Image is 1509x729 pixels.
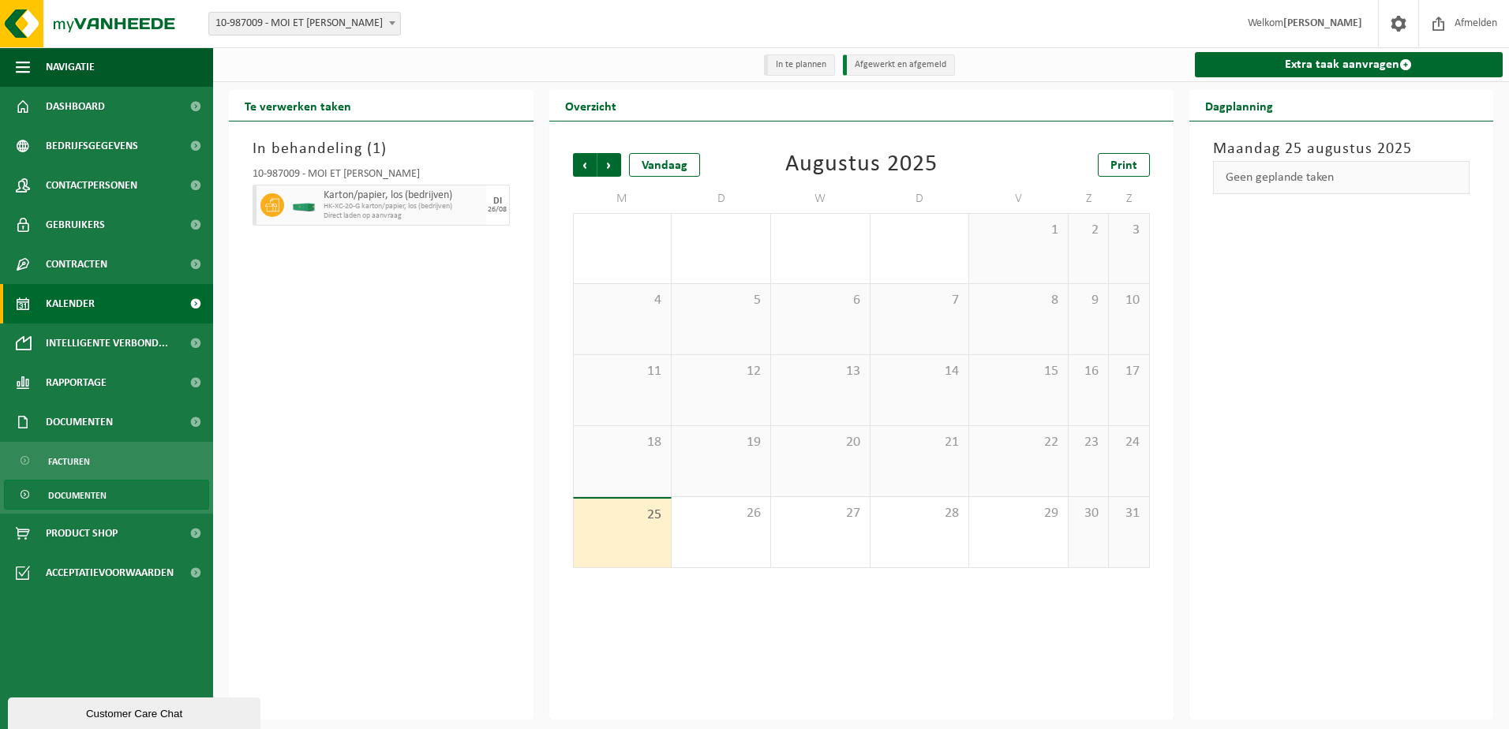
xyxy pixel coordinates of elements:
[764,54,835,76] li: In te plannen
[1077,292,1100,309] span: 9
[253,169,510,185] div: 10-987009 - MOI ET [PERSON_NAME]
[46,47,95,87] span: Navigatie
[1098,153,1150,177] a: Print
[229,90,367,121] h2: Te verwerken taken
[582,292,664,309] span: 4
[878,292,961,309] span: 7
[680,363,762,380] span: 12
[46,402,113,442] span: Documenten
[1189,90,1289,121] h2: Dagplanning
[629,153,700,177] div: Vandaag
[582,363,664,380] span: 11
[46,553,174,593] span: Acceptatievoorwaarden
[1077,505,1100,522] span: 30
[493,196,502,206] div: DI
[46,363,107,402] span: Rapportage
[680,292,762,309] span: 5
[292,200,316,211] img: HK-XC-20-GN-00
[46,284,95,323] span: Kalender
[8,694,264,729] iframe: chat widget
[1077,434,1100,451] span: 23
[977,222,1060,239] span: 1
[46,323,168,363] span: Intelligente verbond...
[1069,185,1109,213] td: Z
[48,447,90,477] span: Facturen
[488,206,507,214] div: 26/08
[373,141,381,157] span: 1
[1077,222,1100,239] span: 2
[597,153,621,177] span: Volgende
[46,166,137,205] span: Contactpersonen
[4,480,209,510] a: Documenten
[208,12,401,36] span: 10-987009 - MOI ET MARIE - VEURNE
[680,505,762,522] span: 26
[878,434,961,451] span: 21
[1117,292,1140,309] span: 10
[1213,137,1470,161] h3: Maandag 25 augustus 2025
[977,292,1060,309] span: 8
[779,434,862,451] span: 20
[46,87,105,126] span: Dashboard
[573,185,672,213] td: M
[969,185,1069,213] td: V
[4,446,209,476] a: Facturen
[977,505,1060,522] span: 29
[549,90,632,121] h2: Overzicht
[582,434,664,451] span: 18
[46,126,138,166] span: Bedrijfsgegevens
[1195,52,1503,77] a: Extra taak aanvragen
[1213,161,1470,194] div: Geen geplande taken
[779,505,862,522] span: 27
[48,480,107,510] span: Documenten
[324,189,482,202] span: Karton/papier, los (bedrijven)
[46,514,118,553] span: Product Shop
[1110,159,1137,172] span: Print
[977,363,1060,380] span: 15
[1117,222,1140,239] span: 3
[324,202,482,211] span: HK-XC-20-G karton/papier, los (bedrijven)
[878,363,961,380] span: 14
[779,363,862,380] span: 13
[324,211,482,221] span: Direct laden op aanvraag
[573,153,597,177] span: Vorige
[582,507,664,524] span: 25
[785,153,938,177] div: Augustus 2025
[843,54,955,76] li: Afgewerkt en afgemeld
[46,205,105,245] span: Gebruikers
[1283,17,1362,29] strong: [PERSON_NAME]
[1117,505,1140,522] span: 31
[1117,434,1140,451] span: 24
[209,13,400,35] span: 10-987009 - MOI ET MARIE - VEURNE
[878,505,961,522] span: 28
[1077,363,1100,380] span: 16
[771,185,871,213] td: W
[1117,363,1140,380] span: 17
[672,185,771,213] td: D
[253,137,510,161] h3: In behandeling ( )
[1109,185,1149,213] td: Z
[871,185,970,213] td: D
[46,245,107,284] span: Contracten
[680,434,762,451] span: 19
[977,434,1060,451] span: 22
[779,292,862,309] span: 6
